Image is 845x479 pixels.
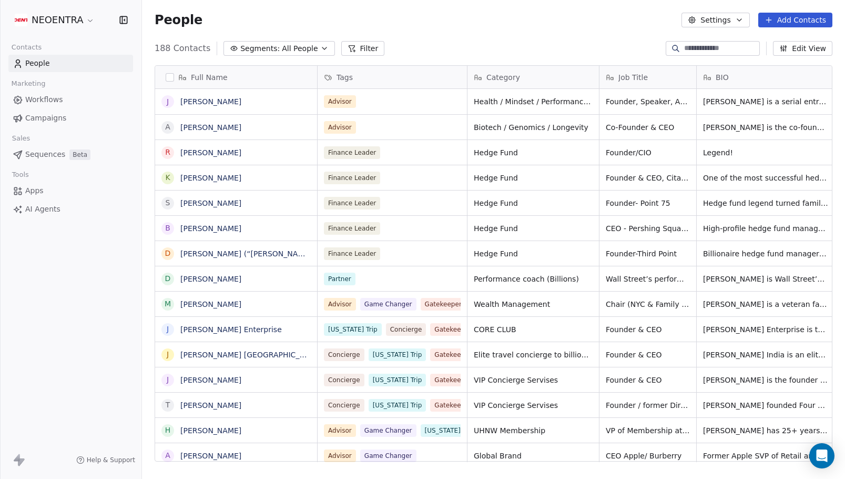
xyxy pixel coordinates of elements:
[474,350,593,360] span: Elite travel concierge to billionaires
[165,273,171,284] div: D
[324,247,380,260] span: Finance Leader
[606,350,690,360] span: Founder & CEO
[606,173,690,183] span: Founder & CEO, Citadel
[324,146,380,159] span: Finance Leader
[165,298,171,310] div: M
[386,323,426,336] span: Concierge
[703,425,828,436] span: [PERSON_NAME] has 25+ years’ experience in UHNW client engagement and high-ticket sales. He spent...
[165,223,170,234] div: B
[155,89,318,462] div: grid
[180,452,241,460] a: [PERSON_NAME]
[369,374,426,386] span: [US_STATE] Trip
[703,375,828,385] span: [PERSON_NAME] is the founder of Luxury Attaché, a premier lifestyle concierge firm catering to an...
[606,198,690,208] span: Founder- Point 75
[8,55,133,72] a: People
[703,299,828,310] span: [PERSON_NAME] is a veteran family office advisor and TIGER 21 chair overseeing multiple NYC group...
[180,325,282,334] a: [PERSON_NAME] Enterprise
[474,400,593,411] span: VIP Concierge Servises
[180,351,321,359] a: [PERSON_NAME] [GEOGRAPHIC_DATA]
[606,375,690,385] span: Founder & CEO
[618,72,648,83] span: Job Title
[809,443,834,468] div: Open Intercom Messenger
[180,300,241,308] a: [PERSON_NAME]
[7,39,46,55] span: Contacts
[703,223,828,234] span: High-profile hedge fund manager known for bold bets and activist campaigns. Founder of [GEOGRAPHI...
[8,91,133,108] a: Workflows
[13,11,97,29] button: NEOENTRA
[25,204,60,215] span: AI Agents
[8,146,133,163] a: SequencesBeta
[430,374,475,386] span: Gatekeeper
[166,197,170,208] div: S
[369,399,426,412] span: [US_STATE] Trip
[191,72,228,83] span: Full Name
[703,451,828,461] span: Former Apple SVP of Retail and CEO of Burberry. Built Burberry into a digital luxury powerhouse; ...
[324,298,356,311] span: Advisor
[180,275,241,283] a: [PERSON_NAME]
[599,66,696,88] div: Job Title
[324,197,380,209] span: Finance Leader
[32,13,84,27] span: NEOENTRA
[360,450,416,462] span: Game Changer
[240,43,280,54] span: Segments:
[467,66,599,88] div: Category
[180,401,241,410] a: [PERSON_NAME]
[7,131,35,146] span: Sales
[282,43,318,54] span: All People
[606,147,690,158] span: Founder/CIO
[155,42,210,55] span: 188 Contacts
[758,13,832,27] button: Add Contacts
[165,122,170,133] div: A
[474,451,593,461] span: Global Brand
[324,374,364,386] span: Concierge
[474,248,593,259] span: Hedge Fund
[180,250,382,258] a: [PERSON_NAME] (“[PERSON_NAME]”) [PERSON_NAME]
[76,456,135,464] a: Help & Support
[474,147,593,158] span: Hedge Fund
[324,323,382,336] span: [US_STATE] Trip
[703,96,828,107] span: [PERSON_NAME] is a serial entrepreneur, NYT bestselling author, co-founder of [PERSON_NAME] (sold...
[474,274,593,284] span: Performance coach (Billions)
[8,182,133,199] a: Apps
[606,299,690,310] span: Chair (NYC & Family Office), TIGER 21, CEO, CWM Family Office Advisors
[180,224,241,233] a: [PERSON_NAME]
[69,149,90,160] span: Beta
[703,122,828,133] span: [PERSON_NAME] is the co-founder and CEO of 23andMe, a category-defining consumer genomics company...
[8,109,133,127] a: Campaigns
[324,95,356,108] span: Advisor
[324,121,356,134] span: Advisor
[165,172,170,183] div: K
[606,400,690,411] span: Founder / former Director of North American Membership for Quintessentially
[167,374,169,385] div: J
[703,248,828,259] span: Billionaire hedge fund manager and activist investor. Founded Third Point in [DATE], known for bo...
[166,400,170,411] div: T
[180,376,241,384] a: [PERSON_NAME]
[703,147,828,158] span: Legend!
[474,299,593,310] span: Wealth Management
[165,425,171,436] div: H
[180,426,241,435] a: [PERSON_NAME]
[697,66,834,88] div: BIO
[474,96,593,107] span: Health / Mindset / Performance / Events
[180,97,241,106] a: [PERSON_NAME]
[716,72,729,83] span: BIO
[167,349,169,360] div: J
[87,456,135,464] span: Help & Support
[474,375,593,385] span: VIP Concierge Servises
[703,400,828,411] span: [PERSON_NAME] founded Four Hundred, an invite-only luxury lifestyle concierge serving UHNW member...
[486,72,520,83] span: Category
[421,298,466,311] span: Gatekeeper
[369,348,426,361] span: [US_STATE] Trip
[7,76,50,92] span: Marketing
[430,323,475,336] span: Gatekeeper
[155,66,317,88] div: Full Name
[703,324,828,335] span: [PERSON_NAME] Enterprise is the visionary founder of CORE: Club, Manhattan’s ultra-exclusive priv...
[337,72,353,83] span: Tags
[180,123,241,132] a: [PERSON_NAME]
[474,173,593,183] span: Hedge Fund
[324,273,355,285] span: Partner
[165,248,171,259] div: D
[180,174,241,182] a: [PERSON_NAME]
[167,96,169,107] div: J
[703,173,828,183] span: One of the most successful hedge fund managers in history, founder of Citadel – a $60+ billion mu...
